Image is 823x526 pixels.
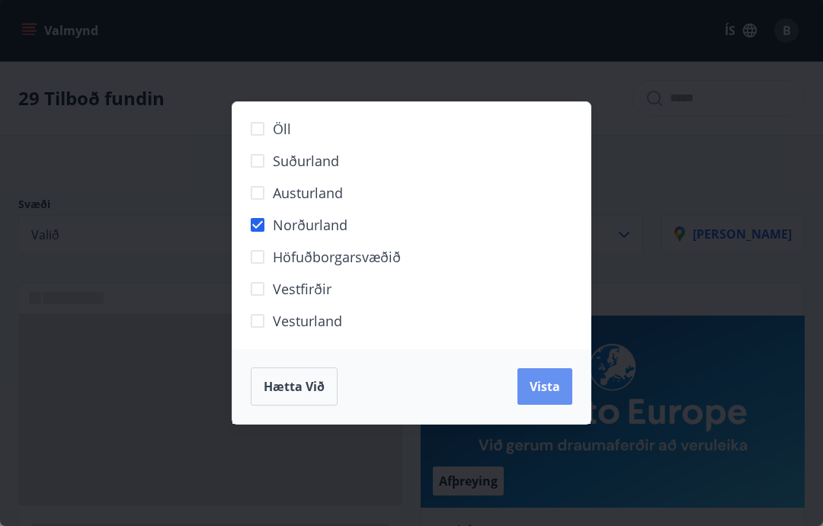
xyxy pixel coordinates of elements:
span: Norðurland [273,215,347,235]
span: Suðurland [273,151,339,171]
span: Höfuðborgarsvæðið [273,247,401,267]
span: Vesturland [273,311,342,331]
span: Vista [530,378,560,395]
span: Öll [273,119,291,139]
span: Austurland [273,183,343,203]
span: Vestfirðir [273,279,331,299]
button: Vista [517,368,572,405]
span: Hætta við [264,378,325,395]
button: Hætta við [251,367,338,406]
